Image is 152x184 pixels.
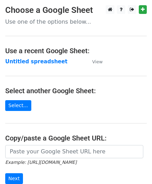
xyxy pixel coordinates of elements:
a: View [85,58,103,65]
p: Use one of the options below... [5,18,147,25]
h4: Use a recent Google Sheet: [5,47,147,55]
h4: Select another Google Sheet: [5,87,147,95]
h3: Choose a Google Sheet [5,5,147,15]
small: Example: [URL][DOMAIN_NAME] [5,160,77,165]
small: View [92,59,103,64]
a: Select... [5,100,31,111]
input: Next [5,173,23,184]
input: Paste your Google Sheet URL here [5,145,143,158]
a: Untitled spreadsheet [5,58,67,65]
h4: Copy/paste a Google Sheet URL: [5,134,147,142]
